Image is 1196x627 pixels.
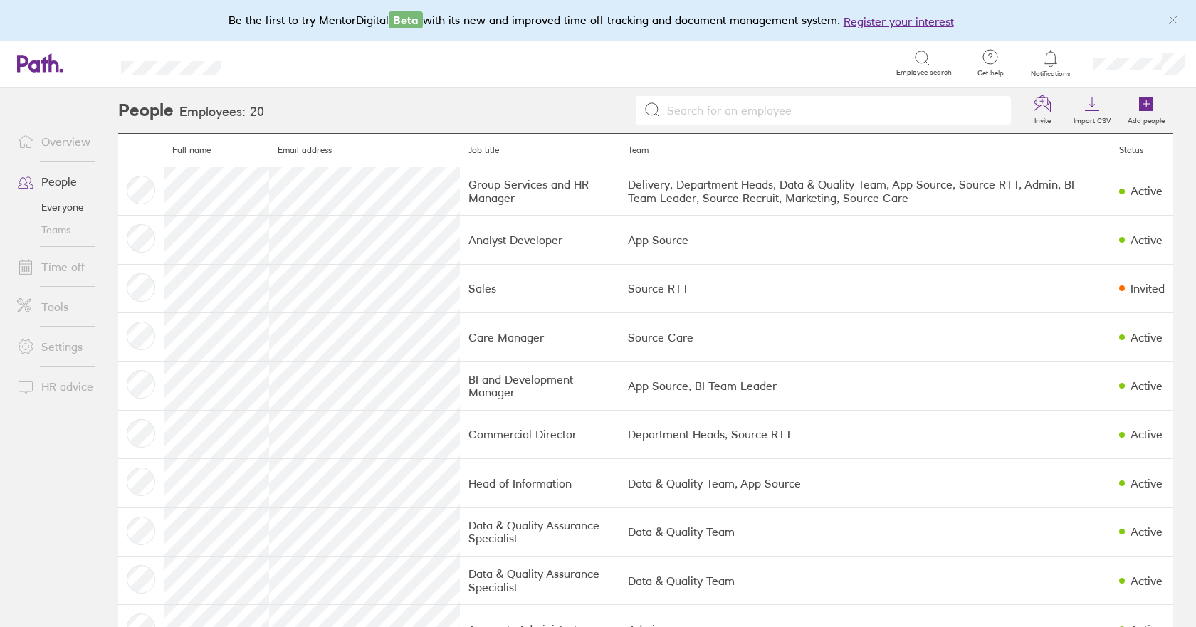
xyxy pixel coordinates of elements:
td: App Source [619,216,1111,264]
td: Data & Quality Assurance Specialist [460,557,619,605]
a: Overview [6,127,120,156]
th: Email address [269,134,460,167]
div: Active [1131,379,1163,392]
div: Active [1131,525,1163,538]
td: Sales [460,264,619,312]
th: Team [619,134,1111,167]
td: Analyst Developer [460,216,619,264]
span: Employee search [896,68,952,77]
h3: Employees: 20 [179,105,264,120]
a: Tools [6,293,120,321]
td: Data & Quality Team, App Source [619,459,1111,507]
td: App Source, BI Team Leader [619,362,1111,410]
td: Data & Quality Team [619,557,1111,605]
td: Group Services and HR Manager [460,167,619,215]
input: Search for an employee [661,97,1002,124]
label: Import CSV [1065,112,1119,125]
a: Settings [6,332,120,361]
a: Notifications [1028,48,1074,78]
td: Data & Quality Team [619,507,1111,556]
span: Get help [967,69,1014,78]
td: BI and Development Manager [460,362,619,410]
a: HR advice [6,372,120,401]
th: Status [1111,134,1173,167]
span: Beta [389,11,423,28]
td: Commercial Director [460,410,619,458]
div: Invited [1131,282,1165,295]
td: Delivery, Department Heads, Data & Quality Team, App Source, Source RTT, Admin, BI Team Leader, S... [619,167,1111,215]
a: Add people [1119,88,1173,133]
div: Active [1131,428,1163,441]
div: Search [259,56,295,69]
button: Register your interest [844,13,954,30]
td: Head of Information [460,459,619,507]
a: People [6,167,120,196]
label: Add people [1119,112,1173,125]
div: Active [1131,184,1163,197]
div: Be the first to try MentorDigital with its new and improved time off tracking and document manage... [229,11,968,30]
a: Teams [6,218,120,241]
a: Invite [1019,88,1065,133]
th: Full name [164,134,270,167]
div: Active [1131,233,1163,246]
td: Data & Quality Assurance Specialist [460,507,619,556]
td: Department Heads, Source RTT [619,410,1111,458]
td: Source Care [619,313,1111,362]
a: Import CSV [1065,88,1119,133]
td: Care Manager [460,313,619,362]
h2: People [118,88,174,133]
th: Job title [460,134,619,167]
span: Notifications [1028,70,1074,78]
a: Time off [6,253,120,281]
label: Invite [1026,112,1059,125]
div: Active [1131,331,1163,344]
div: Active [1131,477,1163,490]
div: Active [1131,574,1163,587]
a: Everyone [6,196,120,218]
td: Source RTT [619,264,1111,312]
